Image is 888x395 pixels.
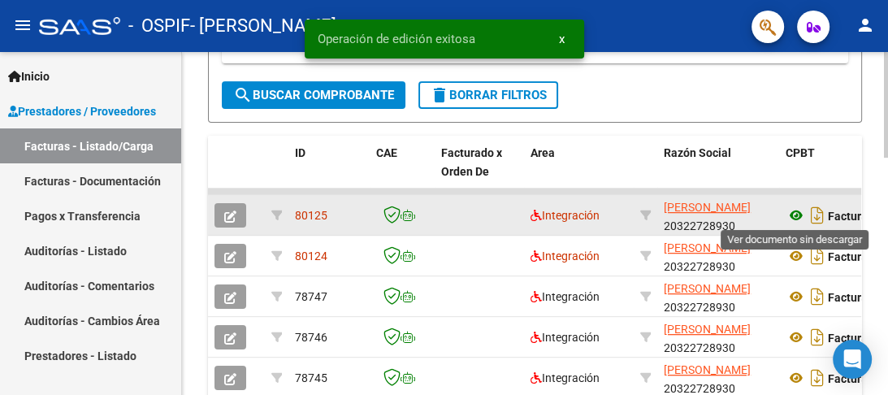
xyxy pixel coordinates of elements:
[531,250,600,263] span: Integración
[856,15,875,35] mat-icon: person
[8,67,50,85] span: Inicio
[531,290,600,303] span: Integración
[430,88,547,102] span: Borrar Filtros
[546,24,578,54] button: x
[524,136,634,207] datatable-header-cell: Area
[531,371,600,384] span: Integración
[664,201,751,214] span: [PERSON_NAME]
[807,284,828,310] i: Descargar documento
[13,15,32,35] mat-icon: menu
[664,146,731,159] span: Razón Social
[370,136,435,207] datatable-header-cell: CAE
[295,209,327,222] span: 80125
[430,85,449,105] mat-icon: delete
[657,136,779,207] datatable-header-cell: Razón Social
[531,146,555,159] span: Area
[807,202,828,228] i: Descargar documento
[295,331,327,344] span: 78746
[233,85,253,105] mat-icon: search
[128,8,190,44] span: - OSPIF
[664,361,773,395] div: 20322728930
[418,81,558,109] button: Borrar Filtros
[664,363,751,376] span: [PERSON_NAME]
[807,243,828,269] i: Descargar documento
[664,323,751,336] span: [PERSON_NAME]
[318,31,475,47] span: Operación de edición exitosa
[376,146,397,159] span: CAE
[295,290,327,303] span: 78747
[664,198,773,232] div: 20322728930
[441,146,502,178] span: Facturado x Orden De
[295,146,305,159] span: ID
[559,32,565,46] span: x
[786,146,815,159] span: CPBT
[664,320,773,354] div: 20322728930
[295,371,327,384] span: 78745
[8,102,156,120] span: Prestadores / Proveedores
[531,209,600,222] span: Integración
[807,324,828,350] i: Descargar documento
[233,88,394,102] span: Buscar Comprobante
[531,331,600,344] span: Integración
[288,136,370,207] datatable-header-cell: ID
[664,280,773,314] div: 20322728930
[222,81,405,109] button: Buscar Comprobante
[664,239,773,273] div: 20322728930
[833,340,872,379] div: Open Intercom Messenger
[807,365,828,391] i: Descargar documento
[664,241,751,254] span: [PERSON_NAME]
[295,250,327,263] span: 80124
[435,136,524,207] datatable-header-cell: Facturado x Orden De
[190,8,336,44] span: - [PERSON_NAME]
[664,282,751,295] span: [PERSON_NAME]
